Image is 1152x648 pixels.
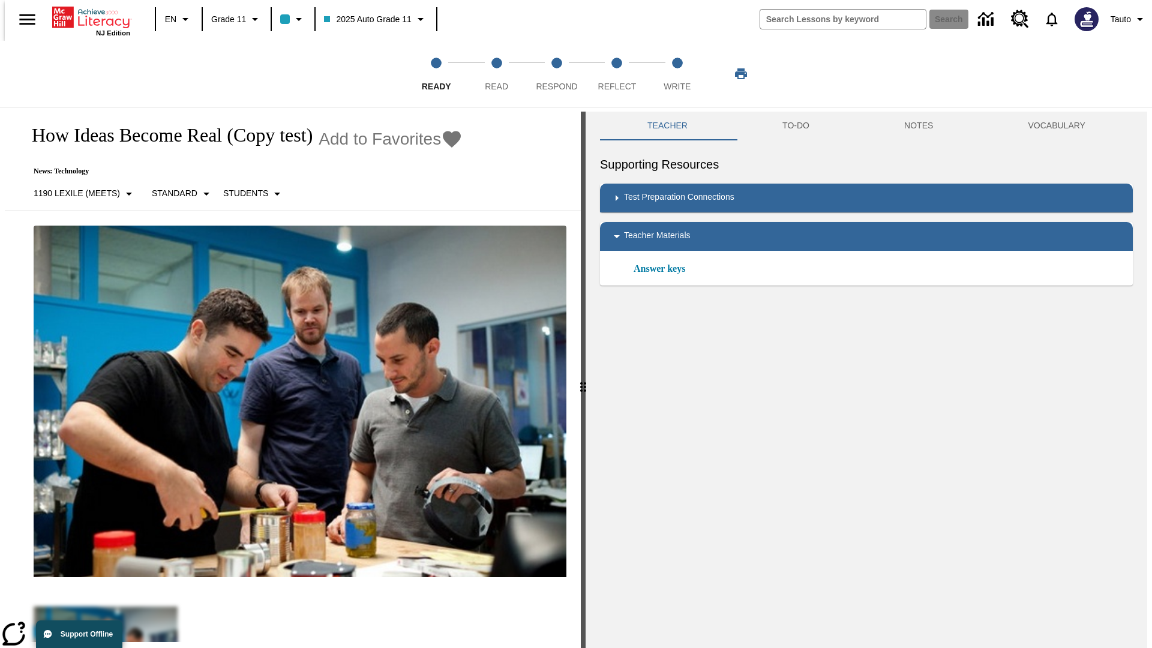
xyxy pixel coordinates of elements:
button: Open side menu [10,2,45,37]
span: Read [485,82,508,91]
button: Write step 5 of 5 [643,41,712,107]
button: Add to Favorites - How Ideas Become Real (Copy test) [319,128,463,149]
span: Reflect [598,82,637,91]
div: Test Preparation Connections [600,184,1133,212]
button: Language: EN, Select a language [160,8,198,30]
a: Resource Center, Will open in new tab [1004,3,1036,35]
div: Instructional Panel Tabs [600,112,1133,140]
img: Avatar [1075,7,1099,31]
button: VOCABULARY [980,112,1133,140]
span: Support Offline [61,630,113,638]
span: Write [664,82,691,91]
button: Scaffolds, Standard [147,183,218,205]
p: Test Preparation Connections [624,191,734,205]
button: Respond step 3 of 5 [522,41,592,107]
span: EN [165,13,176,26]
img: Quirky founder Ben Kaufman tests a new product with co-worker Gaz Brown and product inventor Jon ... [34,226,566,577]
button: Support Offline [36,620,122,648]
button: Reflect step 4 of 5 [582,41,652,107]
button: Read step 2 of 5 [461,41,531,107]
a: Notifications [1036,4,1067,35]
button: Grade: Grade 11, Select a grade [206,8,267,30]
h1: How Ideas Become Real (Copy test) [19,124,313,146]
p: News: Technology [19,167,463,176]
div: Teacher Materials [600,222,1133,251]
div: activity [586,112,1147,648]
button: Print [722,63,760,85]
div: Press Enter or Spacebar and then press right and left arrow keys to move the slider [581,112,586,648]
button: Profile/Settings [1106,8,1152,30]
button: Class: 2025 Auto Grade 11, Select your class [319,8,432,30]
button: NOTES [857,112,980,140]
p: Teacher Materials [624,229,691,244]
span: NJ Edition [96,29,130,37]
button: Select Lexile, 1190 Lexile (Meets) [29,183,141,205]
h6: Supporting Resources [600,155,1133,174]
span: Add to Favorites [319,130,441,149]
button: Teacher [600,112,735,140]
div: reading [5,112,581,642]
span: Grade 11 [211,13,246,26]
span: Ready [422,82,451,91]
button: Select a new avatar [1067,4,1106,35]
a: Data Center [971,3,1004,36]
button: Select Student [218,183,289,205]
div: Home [52,4,130,37]
span: 2025 Auto Grade 11 [324,13,411,26]
button: Ready step 1 of 5 [401,41,471,107]
input: search field [760,10,926,29]
p: 1190 Lexile (Meets) [34,187,120,200]
p: Standard [152,187,197,200]
button: Class color is light blue. Change class color [275,8,311,30]
button: TO-DO [735,112,857,140]
span: Tauto [1111,13,1131,26]
a: Answer keys, Will open in new browser window or tab [634,262,685,276]
span: Respond [536,82,577,91]
p: Students [223,187,268,200]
